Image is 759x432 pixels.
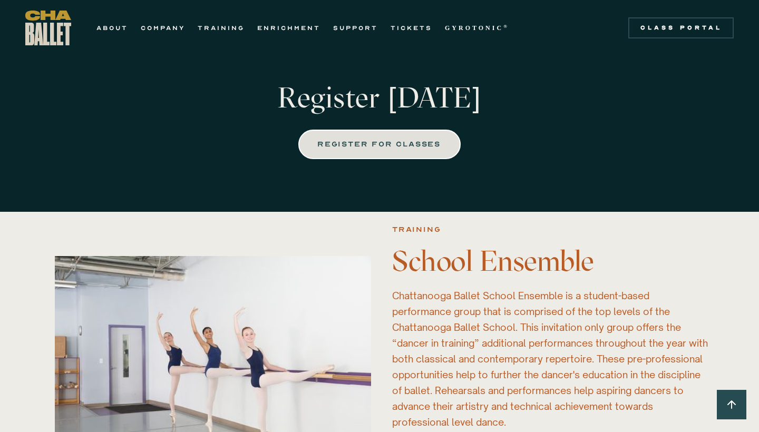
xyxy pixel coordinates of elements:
a: SUPPORT [333,22,378,34]
a: TRAINING [198,22,245,34]
div: Chattanooga Ballet School Ensemble is a student-based performance group that is comprised of the ... [392,288,708,430]
a: TICKETS [391,22,432,34]
a: home [25,11,71,45]
sup: ® [503,24,509,29]
a: ABOUT [96,22,128,34]
div: REGISTER FOR CLASSES [318,138,441,151]
a: REGISTER FOR CLASSES [298,130,461,159]
a: COMPANY [141,22,185,34]
strong: GYROTONIC [445,24,503,32]
div: Training [392,223,441,236]
a: GYROTONIC® [445,22,509,34]
h3: School Ensemble [392,246,708,277]
div: Class Portal [635,24,727,32]
a: ENRICHMENT [257,22,320,34]
a: Class Portal [628,17,734,38]
p: Register [DATE] [215,82,544,114]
